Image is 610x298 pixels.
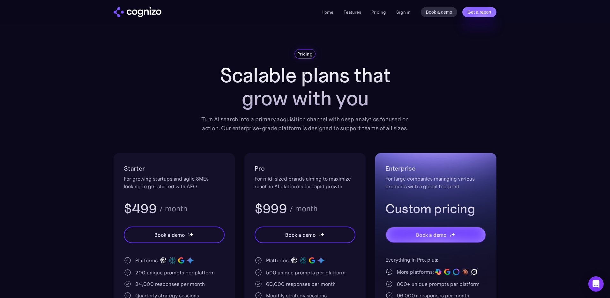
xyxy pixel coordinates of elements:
div: Platforms: [266,257,290,264]
div: / month [159,205,187,212]
img: star [320,232,324,236]
div: For mid-sized brands aiming to maximize reach in AI platforms for rapid growth [255,175,355,190]
img: star [188,233,189,234]
h3: Custom pricing [385,200,486,217]
img: star [450,233,450,234]
div: Everything in Pro, plus: [385,256,486,264]
img: star [188,235,190,237]
div: / month [289,205,317,212]
h1: Scalable plans that grow with you [197,64,413,110]
h3: $499 [124,200,157,217]
div: For growing startups and agile SMEs looking to get started with AEO [124,175,225,190]
div: 800+ unique prompts per platform [397,280,480,288]
img: star [319,235,321,237]
img: cognizo logo [114,7,161,17]
h3: $999 [255,200,287,217]
a: home [114,7,161,17]
div: Turn AI search into a primary acquisition channel with deep analytics focused on action. Our ente... [197,115,413,133]
div: Book a demo [154,231,185,239]
h2: Starter [124,163,225,174]
div: 60,000 responses per month [266,280,336,288]
a: Features [344,9,361,15]
a: Book a demostarstarstar [385,227,486,243]
div: 200 unique prompts per platform [135,269,215,276]
img: star [450,235,452,237]
div: Book a demo [416,231,447,239]
div: Open Intercom Messenger [588,276,604,292]
a: Get a report [462,7,496,17]
div: Pricing [297,51,313,57]
img: star [319,233,320,234]
div: Book a demo [285,231,316,239]
h2: Pro [255,163,355,174]
a: Book a demostarstarstar [124,227,225,243]
a: Book a demostarstarstar [255,227,355,243]
a: Sign in [396,8,411,16]
div: More platforms: [397,268,434,276]
div: Platforms: [135,257,159,264]
div: 500 unique prompts per platform [266,269,346,276]
h2: Enterprise [385,163,486,174]
a: Book a demo [421,7,457,17]
a: Home [322,9,333,15]
a: Pricing [371,9,386,15]
img: star [190,232,194,236]
div: 24,000 responses per month [135,280,205,288]
img: star [451,232,455,236]
div: For large companies managing various products with a global footprint [385,175,486,190]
